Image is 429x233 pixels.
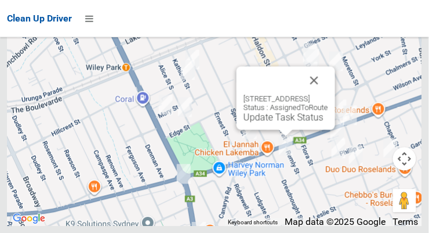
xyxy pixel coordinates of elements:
[393,147,416,170] button: Map camera controls
[176,55,199,84] div: 21A Kathleen Street, WILEY PARK NSW 2195<br>Status : AssignedToRoute<br><a href="/driver/booking/...
[339,101,362,130] div: 844 Canterbury Road, ROSELANDS NSW 2196<br>Status : AssignedToRoute<br><a href="/driver/booking/4...
[326,116,349,145] div: 7 Hillview Street, ROSELANDS NSW 2196<br>Status : AssignedToRoute<br><a href="/driver/booking/485...
[299,38,322,67] div: 3/77 Dennis Street, LAKEMBA NSW 2195<br>Status : AssignedToRoute<br><a href="/driver/booking/4850...
[10,211,48,226] img: Google
[274,131,297,160] div: 4 Dreadnought Street, ROSELANDS NSW 2196<br>Status : AssignedToRoute<br><a href="/driver/booking/...
[328,95,351,124] div: 915 Canterbury Road, LAKEMBA NSW 2195<br>Status : AssignedToRoute<br><a href="/driver/booking/485...
[344,141,368,170] div: 16 Lofts Avenue, ROSELANDS NSW 2196<br>Status : AssignedToRoute<br><a href="/driver/booking/48499...
[7,10,72,27] a: Clean Up Driver
[285,216,386,227] span: Map data ©2025 Google
[231,67,255,96] div: 90 Sproule Street, LAKEMBA NSW 2195<br>Status : AssignedToRoute<br><a href="/driver/booking/48462...
[228,218,278,227] button: Keyboard shortcuts
[172,159,195,188] div: 1 Bambra Avenue, ROSELANDS NSW 2196<br>Status : Collected<br><a href="/driver/booking/479402/comp...
[243,112,323,123] a: Update Task Status
[379,134,402,163] div: 11 Myers Street, ROSELANDS NSW 2196<br>Status : AssignedToRoute<br><a href="/driver/booking/48507...
[300,66,328,94] button: Close
[393,189,416,212] button: Drag Pegman onto the map to open Street View
[301,44,324,73] div: 83 Dennis Street, LAKEMBA NSW 2195<br>Status : AssignedToRoute<br><a href="/driver/booking/483933...
[299,57,322,86] div: 96 Quigg Street South, LAKEMBA NSW 2195<br>Status : AssignedToRoute<br><a href="/driver/booking/4...
[154,90,177,119] div: 144 King Georges Road, WILEY PARK NSW 2195<br>Status : AssignedToRoute<br><a href="/driver/bookin...
[325,46,348,76] div: 95 Taylor Street, LAKEMBA NSW 2195<br>Status : AssignedToRoute<br><a href="/driver/booking/482856...
[10,211,48,226] a: Click to see this area on Google Maps
[181,45,204,74] div: 1/16 Kathleen Street, WILEY PARK NSW 2195<br>Status : AssignedToRoute<br><a href="/driver/booking...
[393,216,419,227] a: Terms (opens in new tab)
[173,92,197,121] div: 75-77 Alice Street South, WILEY PARK NSW 2195<br>Status : AssignedToRoute<br><a href="/driver/boo...
[327,134,350,163] div: 64 Phillip Street, ROSELANDS NSW 2196<br>Status : AssignedToRoute<br><a href="/driver/booking/485...
[243,94,328,123] div: [STREET_ADDRESS] Status : AssignedToRoute
[238,114,261,144] div: 119 Sproule Street, LAKEMBA NSW 2195<br>Status : AssignedToRoute<br><a href="/driver/booking/4857...
[7,13,72,24] span: Clean Up Driver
